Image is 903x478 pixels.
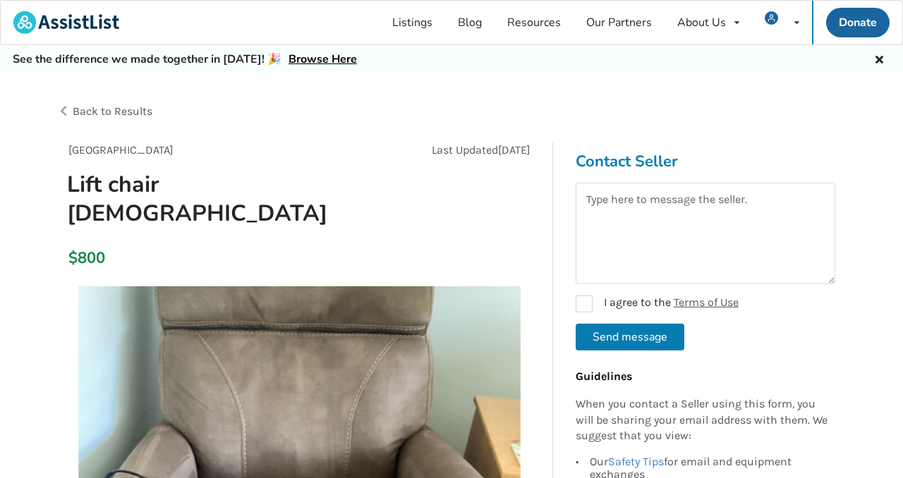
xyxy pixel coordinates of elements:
p: When you contact a Seller using this form, you will be sharing your email address with them. We s... [576,396,828,445]
a: Listings [380,1,445,44]
a: Terms of Use [674,295,739,309]
a: Donate [826,8,890,37]
a: Safety Tips [608,455,664,468]
div: $800 [68,248,76,268]
span: Back to Results [73,104,152,118]
b: Guidelines [576,369,632,383]
h3: Contact Seller [576,152,835,171]
a: Resources [495,1,574,44]
h5: See the difference we made together in [DATE]! 🎉 [13,52,357,67]
span: Last Updated [432,143,498,157]
div: About Us [677,17,726,28]
span: [GEOGRAPHIC_DATA] [68,143,174,157]
a: Our Partners [574,1,665,44]
a: Browse Here [289,51,357,67]
label: I agree to the [576,295,739,312]
h1: Lift chair [DEMOGRAPHIC_DATA] [56,170,389,228]
img: user icon [765,11,778,25]
img: assistlist-logo [13,11,119,34]
span: [DATE] [498,143,531,157]
button: Send message [576,324,684,350]
a: Blog [445,1,495,44]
